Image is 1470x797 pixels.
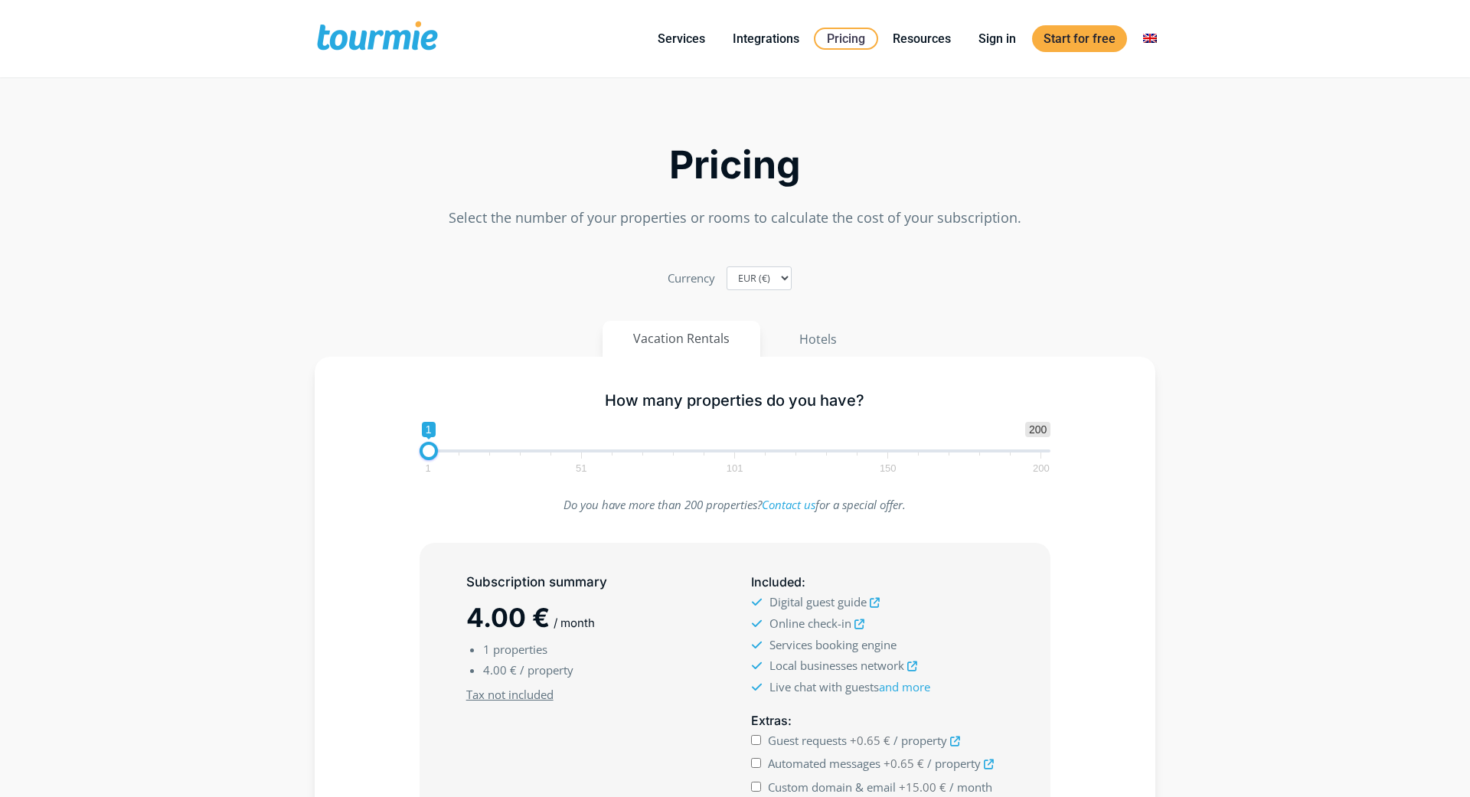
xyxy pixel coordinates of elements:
span: 200 [1031,465,1052,472]
span: +15.00 € [899,779,946,795]
label: Currency [668,268,715,289]
h5: Subscription summary [466,573,719,592]
span: Custom domain & email [768,779,896,795]
h2: Pricing [315,147,1155,183]
a: Sign in [967,29,1027,48]
span: Automated messages [768,756,880,771]
a: Pricing [814,28,878,50]
button: Hotels [768,321,868,358]
span: / property [927,756,981,771]
button: Vacation Rentals [603,321,760,357]
span: 1 [483,642,490,657]
p: Select the number of your properties or rooms to calculate the cost of your subscription. [315,207,1155,228]
span: 101 [724,465,746,472]
span: 150 [877,465,899,472]
span: 1 [422,422,436,437]
span: 4.00 € [483,662,517,678]
a: Resources [881,29,962,48]
span: / month [949,779,992,795]
u: Tax not included [466,687,554,702]
a: Start for free [1032,25,1127,52]
span: 1 [423,465,433,472]
a: and more [879,679,930,694]
a: Services [646,29,717,48]
h5: : [751,711,1004,730]
h5: How many properties do you have? [420,391,1051,410]
span: 200 [1025,422,1050,437]
span: +0.65 € [884,756,924,771]
span: 51 [573,465,589,472]
span: / property [520,662,573,678]
span: / month [554,616,595,630]
span: Online check-in [769,616,851,631]
span: / property [893,733,947,748]
span: Digital guest guide [769,594,867,609]
span: +0.65 € [850,733,890,748]
a: Switch to [1132,29,1168,48]
span: Extras [751,713,788,728]
p: Do you have more than 200 properties? for a special offer. [420,495,1051,515]
span: properties [493,642,547,657]
a: Integrations [721,29,811,48]
span: Services booking engine [769,637,897,652]
span: Live chat with guests [769,679,930,694]
span: Local businesses network [769,658,904,673]
span: 4.00 € [466,602,550,633]
span: Guest requests [768,733,847,748]
h5: : [751,573,1004,592]
a: Contact us [762,497,815,512]
span: Included [751,574,802,590]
